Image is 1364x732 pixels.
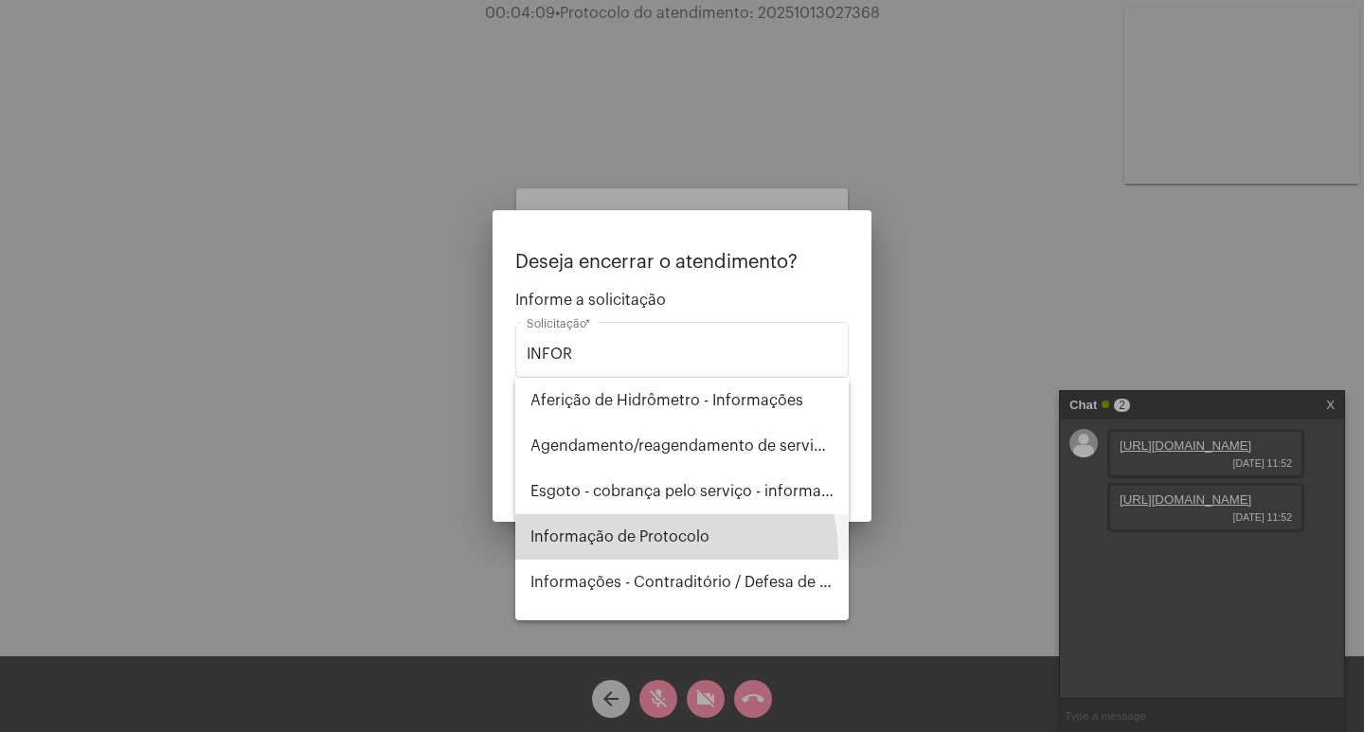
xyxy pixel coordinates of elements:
[530,378,834,423] span: Aferição de Hidrômetro - Informações
[530,605,834,651] span: Leitura - informações
[515,292,849,309] span: Informe a solicitação
[515,252,849,273] p: Deseja encerrar o atendimento?
[530,469,834,514] span: Esgoto - cobrança pelo serviço - informações
[530,423,834,469] span: Agendamento/reagendamento de serviços - informações
[530,514,834,560] span: Informação de Protocolo
[527,346,837,363] input: Buscar solicitação
[530,560,834,605] span: Informações - Contraditório / Defesa de infração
